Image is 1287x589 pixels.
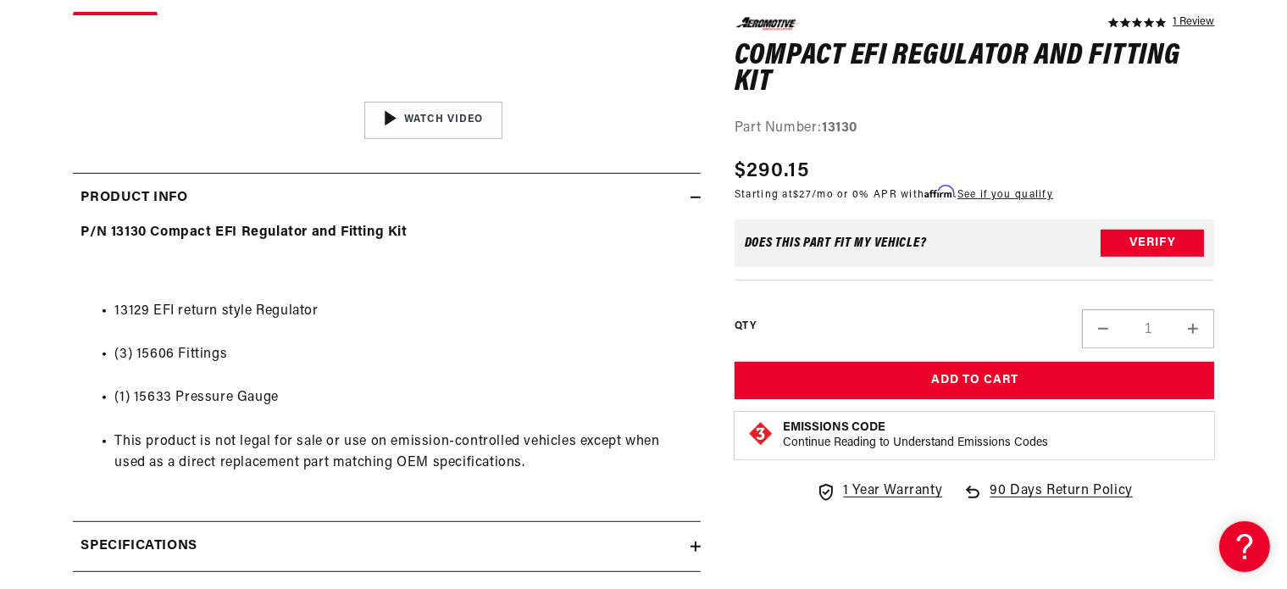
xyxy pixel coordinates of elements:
[1173,17,1214,29] a: 1 reviews
[783,436,1048,451] p: Continue Reading to Understand Emissions Codes
[73,522,701,571] summary: Specifications
[81,536,197,558] h2: Specifications
[747,420,774,447] img: Emissions code
[735,42,1215,96] h1: Compact EFI Regulator and Fitting Kit
[735,186,1053,203] p: Starting at /mo or 0% APR with .
[1101,230,1204,257] button: Verify
[115,431,692,475] li: This product is not legal for sale or use on emission-controlled vehicles except when used as a d...
[962,481,1133,520] a: 90 Days Return Policy
[81,225,408,239] strong: P/N 13130 Compact EFI Regulator and Fitting Kit
[843,481,942,503] span: 1 Year Warranty
[816,481,942,503] a: 1 Year Warranty
[793,190,812,200] span: $27
[990,481,1133,520] span: 90 Days Return Policy
[745,236,927,250] div: Does This part fit My vehicle?
[822,120,857,134] strong: 13130
[73,174,701,223] summary: Product Info
[735,117,1215,139] div: Part Number:
[115,301,692,323] li: 13129 EFI return style Regulator
[115,344,692,366] li: (3) 15606 Fittings
[783,421,885,434] strong: Emissions Code
[957,190,1053,200] a: See if you qualify - Learn more about Affirm Financing (opens in modal)
[735,362,1215,400] button: Add to Cart
[783,420,1048,451] button: Emissions CodeContinue Reading to Understand Emissions Codes
[925,186,955,198] span: Affirm
[735,156,809,186] span: $290.15
[115,387,692,409] li: (1) 15633 Pressure Gauge
[735,319,756,333] label: QTY
[81,187,188,209] h2: Product Info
